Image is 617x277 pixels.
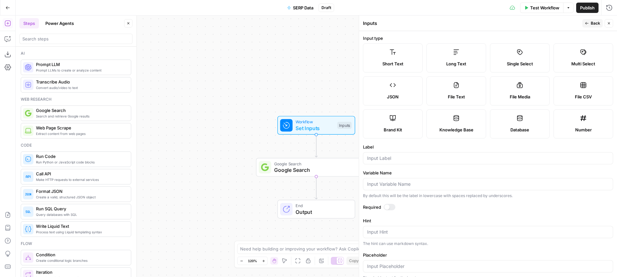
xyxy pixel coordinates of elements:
span: Transcribe Audio [36,79,126,85]
div: Ai [21,50,131,56]
span: End [296,203,348,209]
label: Hint [363,217,613,224]
span: SERP Data [293,5,313,11]
span: Call API [36,171,126,177]
span: Convert audio/video to text [36,85,126,90]
span: Extract content from web pages [36,131,126,136]
span: Brand Kit [384,127,402,133]
span: Iteration [36,269,126,275]
button: Back [582,19,603,28]
label: Placeholder [363,252,613,258]
span: Run Code [36,153,126,160]
span: Google Search [274,166,356,174]
span: Create a valid, structured JSON object [36,194,126,200]
input: Search steps [22,36,130,42]
span: Back [591,20,600,26]
span: Run Python or JavaScript code blocks [36,160,126,165]
button: Steps [19,18,39,28]
div: Inputs [337,122,352,129]
div: Inputs [363,20,580,27]
div: WorkflowSet InputsInputs [256,116,377,135]
button: Publish [576,3,599,13]
button: Copy [346,257,361,265]
span: Copy [349,258,359,264]
span: Prompt LLMs to create or analyze content [36,68,126,73]
span: Create conditional logic branches [36,258,126,263]
div: Google SearchGoogle SearchStep 1 [256,158,377,177]
input: Input Variable Name [367,181,609,187]
span: 120% [248,258,257,263]
span: JSON [387,94,399,100]
label: Variable Name [363,170,613,176]
span: Process text using Liquid templating syntax [36,229,126,235]
span: Set Inputs [296,124,334,132]
div: By default this will be the label in lowercase with spaces replaced by underscores. [363,193,613,199]
div: Flow [21,241,131,247]
span: Long Text [446,61,466,67]
span: Knowledge Base [439,127,473,133]
span: Web Page Scrape [36,125,126,131]
button: SERP Data [283,3,317,13]
button: Power Agents [41,18,78,28]
g: Edge from step_1 to end [315,177,317,199]
span: Query databases with SQL [36,212,126,217]
button: Test Workflow [520,3,563,13]
span: Run SQL Query [36,205,126,212]
span: Multi Select [571,61,595,67]
span: Database [510,127,529,133]
label: Input type [363,35,613,41]
span: Workflow [296,119,334,125]
span: Format JSON [36,188,126,194]
div: EndOutput [256,200,377,219]
div: The hint can use markdown syntax. [363,241,613,247]
div: Web research [21,96,131,102]
span: Draft [321,5,331,11]
span: File Text [448,94,465,100]
span: Write Liquid Text [36,223,126,229]
span: Short Text [382,61,403,67]
span: Condition [36,251,126,258]
span: Single Select [507,61,533,67]
span: Test Workflow [530,5,559,11]
g: Edge from start to step_1 [315,135,317,157]
input: Input Label [367,155,609,161]
span: Number [575,127,592,133]
span: Publish [580,5,595,11]
span: File Media [510,94,530,100]
label: Label [363,144,613,150]
span: Make HTTP requests to external services [36,177,126,182]
div: Code [21,142,131,148]
span: Output [296,208,348,216]
span: Prompt LLM [36,61,126,68]
span: File CSV [575,94,592,100]
span: Google Search [36,107,126,114]
label: Required [363,204,613,210]
span: Google Search [274,161,356,167]
input: Input Placeholder [367,263,609,270]
span: Search and retrieve Google results [36,114,126,119]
